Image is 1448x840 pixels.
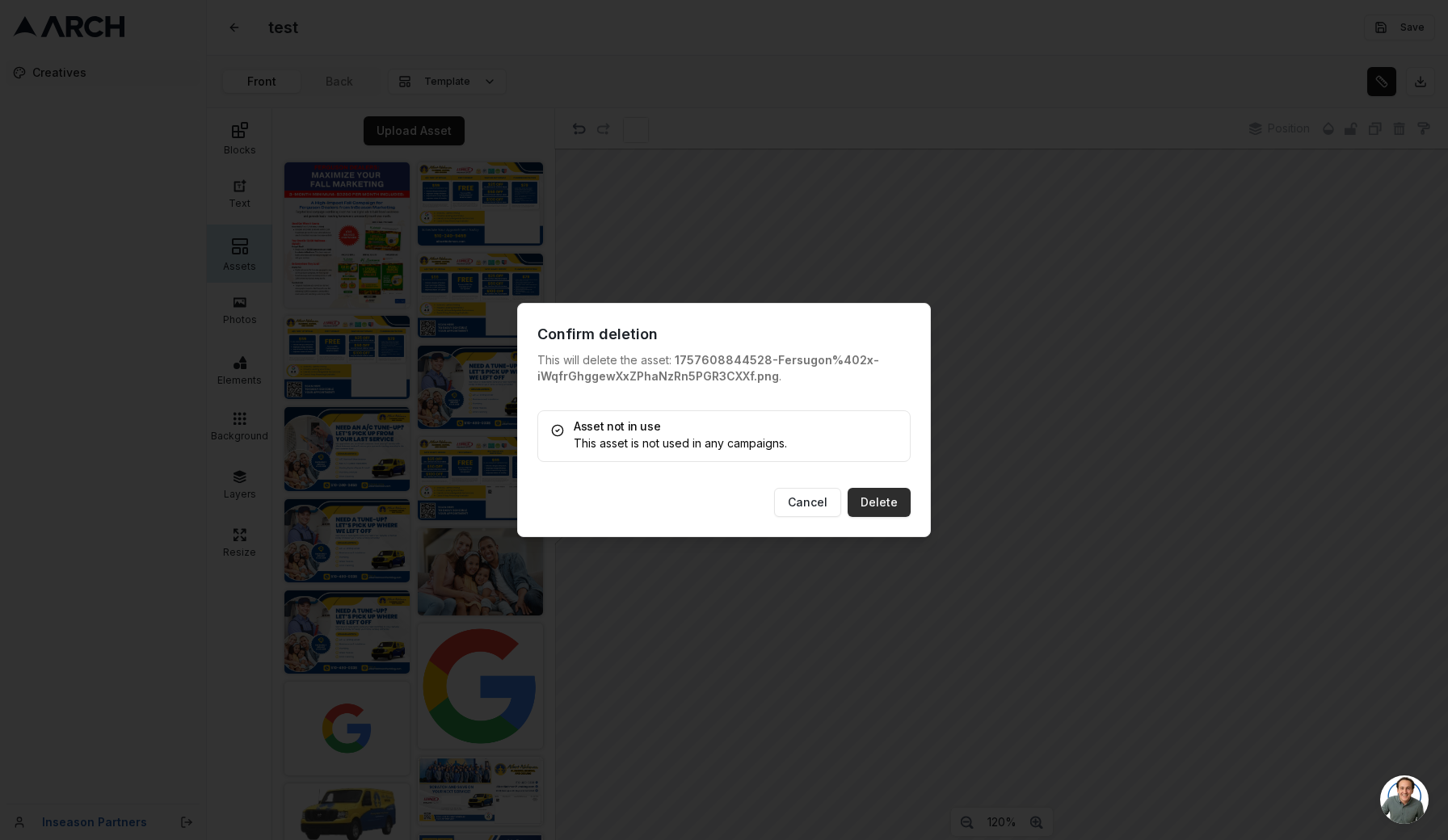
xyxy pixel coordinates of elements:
[551,435,897,451] div: This asset is not used in any campaigns.
[774,488,841,517] button: Cancel
[848,488,911,517] button: Delete
[537,323,911,346] h2: Confirm deletion
[537,352,911,384] p: This will delete the asset: .
[551,421,897,432] h5: Asset not in use
[537,353,879,383] strong: 1757608844528-Fersugon%402x-iWqfrGhggewXxZPhaNzRn5PGR3CXXf.png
